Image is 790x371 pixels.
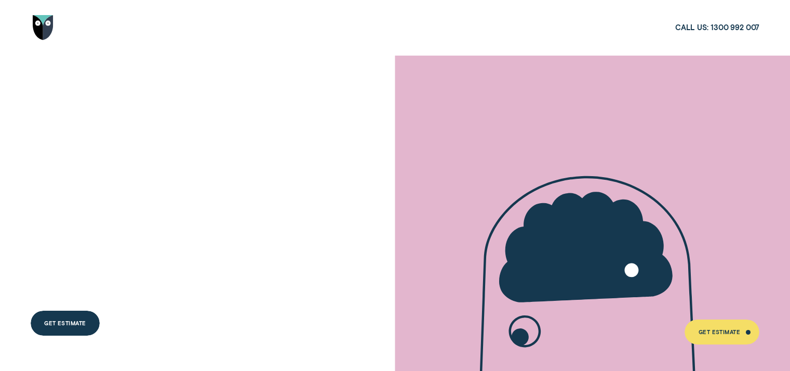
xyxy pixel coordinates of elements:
[33,15,53,40] img: Wisr
[675,23,708,33] span: Call us:
[685,320,759,344] a: Get Estimate
[31,311,100,336] a: Get Estimate
[711,23,759,33] span: 1300 992 007
[675,23,759,33] a: Call us:1300 992 007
